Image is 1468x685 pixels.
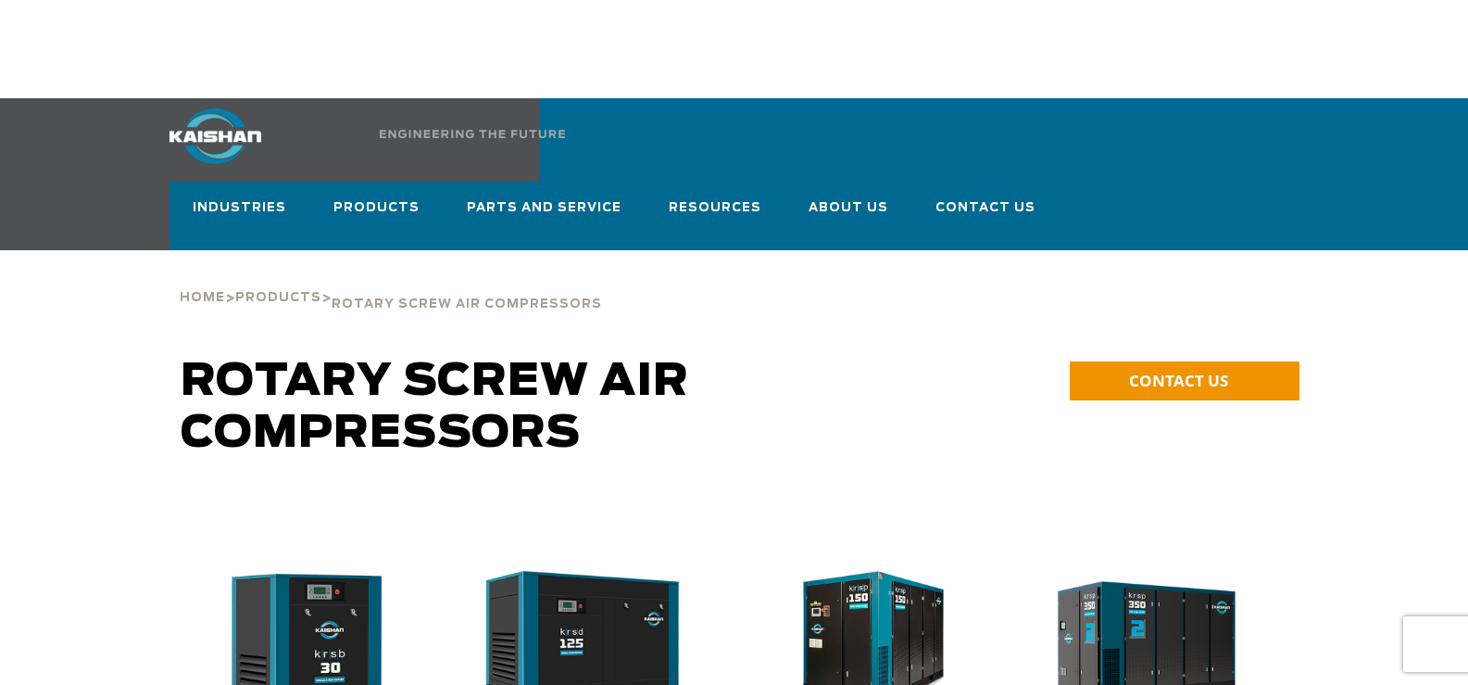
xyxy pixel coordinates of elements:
[332,298,602,311] span: Rotary Screw Air Compressors
[809,183,889,250] a: About Us
[180,250,602,319] div: > >
[467,197,622,222] span: Parts and Service
[809,197,889,222] span: About Us
[669,197,762,222] span: Resources
[235,292,321,304] span: Products
[380,130,565,138] img: Engineering the future
[935,183,1035,247] a: Contact Us
[169,108,261,164] img: kaishan logo
[1129,370,1228,391] span: CONTACT US
[467,183,622,250] a: Parts and Service
[935,197,1035,219] span: Contact Us
[1070,362,1299,400] a: CONTACT US
[333,183,420,250] a: Products
[180,288,225,305] a: Home
[235,288,321,305] a: Products
[181,360,689,456] span: Rotary Screw Air Compressors
[193,183,287,250] a: Industries
[193,197,287,222] span: Industries
[333,197,420,222] span: Products
[669,183,762,250] a: Resources
[180,292,225,304] span: Home
[169,98,497,182] a: Kaishan USA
